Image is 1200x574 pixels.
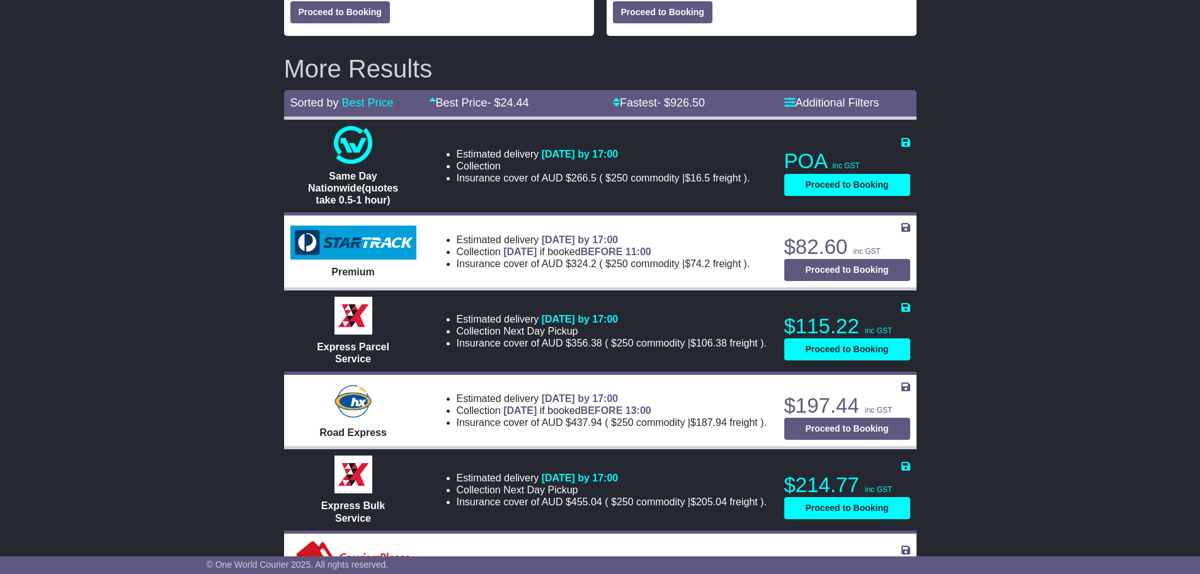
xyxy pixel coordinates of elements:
[542,234,619,245] span: [DATE] by 17:00
[636,338,685,348] span: Commodity
[290,1,390,23] button: Proceed to Booking
[729,338,757,348] span: Freight
[784,259,910,281] button: Proceed to Booking
[833,161,860,170] span: inc GST
[784,393,910,418] p: $197.44
[690,173,710,183] span: 16.5
[331,267,374,277] span: Premium
[334,126,372,164] img: One World Courier: Same Day Nationwide(quotes take 0.5-1 hour)
[503,485,578,495] span: Next Day Pickup
[599,258,750,270] span: ( ).
[503,405,651,416] span: if booked
[542,473,619,483] span: [DATE] by 17:00
[321,500,385,523] span: Express Bulk Service
[457,160,750,172] li: Collection
[611,258,628,269] span: 250
[334,297,372,335] img: Border Express: Express Parcel Service
[617,417,634,428] span: 250
[865,485,892,494] span: inc GST
[542,149,619,159] span: [DATE] by 17:00
[670,96,705,109] span: 926.50
[713,258,741,269] span: Freight
[457,337,602,349] span: Insurance cover of AUD $
[457,313,767,325] li: Estimated delivery
[571,338,602,348] span: 356.38
[617,338,634,348] span: 250
[609,417,761,428] span: $ $
[631,173,679,183] span: Commodity
[290,96,339,109] span: Sorted by
[688,497,690,507] span: |
[631,258,679,269] span: Commodity
[626,246,651,257] span: 11:00
[334,456,372,493] img: Border Express: Express Bulk Service
[609,338,761,348] span: $ $
[542,314,619,324] span: [DATE] by 17:00
[503,326,578,336] span: Next Day Pickup
[457,484,767,496] li: Collection
[571,173,597,183] span: 266.5
[332,382,374,420] img: Hunter Express: Road Express
[784,497,910,519] button: Proceed to Booking
[609,497,761,507] span: $ $
[542,393,619,404] span: [DATE] by 17:00
[688,417,690,428] span: |
[457,172,597,184] span: Insurance cover of AUD $
[581,246,623,257] span: BEFORE
[503,405,537,416] span: [DATE]
[457,405,767,416] li: Collection
[865,406,892,415] span: inc GST
[501,96,529,109] span: 24.44
[284,55,917,83] h2: More Results
[457,258,597,270] span: Insurance cover of AUD $
[784,96,879,109] a: Additional Filters
[605,496,767,508] span: ( ).
[784,234,910,260] p: $82.60
[696,338,727,348] span: 106.38
[503,246,537,257] span: [DATE]
[729,417,757,428] span: Freight
[488,96,529,109] span: - $
[581,405,623,416] span: BEFORE
[571,258,597,269] span: 324.2
[657,96,705,109] span: - $
[617,497,634,507] span: 250
[457,234,750,246] li: Estimated delivery
[696,497,727,507] span: 205.04
[457,472,767,484] li: Estimated delivery
[503,246,651,257] span: if booked
[613,1,712,23] button: Proceed to Booking
[865,326,892,335] span: inc GST
[854,247,881,256] span: inc GST
[457,416,602,428] span: Insurance cover of AUD $
[636,417,685,428] span: Commodity
[319,427,387,438] span: Road Express
[690,258,710,269] span: 74.2
[713,173,741,183] span: Freight
[599,172,750,184] span: ( ).
[571,417,602,428] span: 437.94
[317,342,389,364] span: Express Parcel Service
[429,96,529,109] a: Best Price- $24.44
[784,473,910,498] p: $214.77
[784,418,910,440] button: Proceed to Booking
[571,497,602,507] span: 455.04
[682,173,685,183] span: |
[784,174,910,196] button: Proceed to Booking
[457,393,767,405] li: Estimated delivery
[290,226,416,260] img: StarTrack: Premium
[784,314,910,339] p: $115.22
[688,338,690,348] span: |
[457,148,750,160] li: Estimated delivery
[207,560,389,570] span: © One World Courier 2025. All rights reserved.
[784,338,910,360] button: Proceed to Booking
[457,496,602,508] span: Insurance cover of AUD $
[605,337,767,349] span: ( ).
[611,173,628,183] span: 250
[613,96,705,109] a: Fastest- $926.50
[626,405,651,416] span: 13:00
[308,171,398,205] span: Same Day Nationwide(quotes take 0.5-1 hour)
[682,258,685,269] span: |
[457,325,767,337] li: Collection
[636,497,685,507] span: Commodity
